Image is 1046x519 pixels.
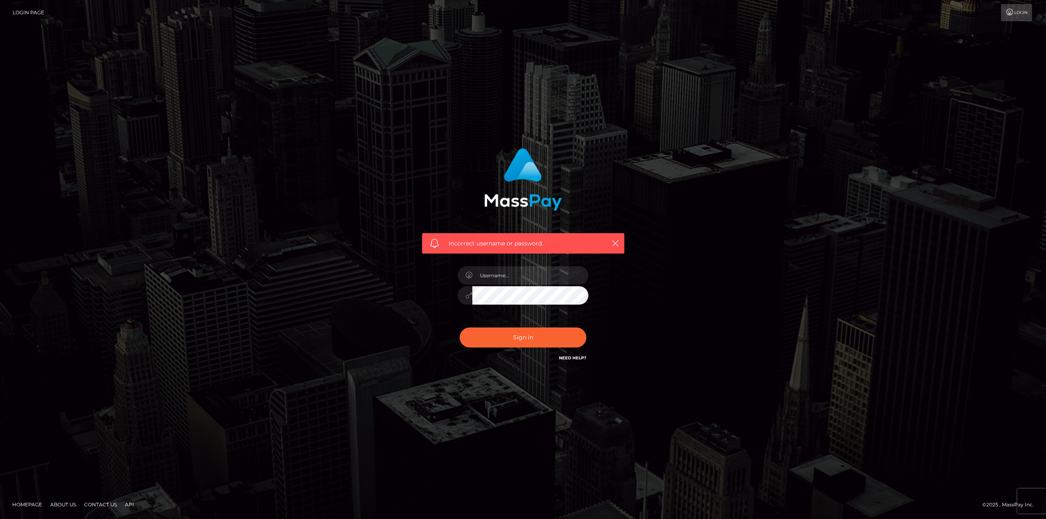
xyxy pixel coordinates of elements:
[13,4,44,21] a: Login Page
[47,498,79,511] a: About Us
[559,355,586,361] a: Need Help?
[449,239,598,248] span: Incorrect username or password.
[81,498,120,511] a: Contact Us
[484,148,562,211] img: MassPay Login
[9,498,45,511] a: Homepage
[122,498,137,511] a: API
[982,500,1040,509] div: © 2025 , MassPay Inc.
[460,327,586,347] button: Sign in
[472,266,588,285] input: Username...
